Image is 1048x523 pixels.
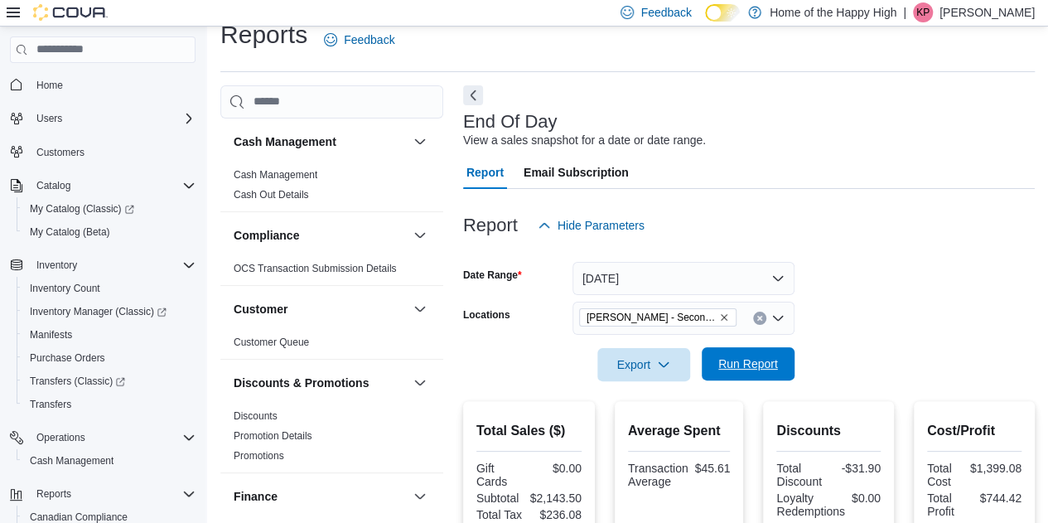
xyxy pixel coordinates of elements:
[30,109,196,128] span: Users
[23,302,173,322] a: Inventory Manager (Classic)
[23,199,196,219] span: My Catalog (Classic)
[30,282,100,295] span: Inventory Count
[17,323,202,346] button: Manifests
[776,421,881,441] h2: Discounts
[234,410,278,422] a: Discounts
[30,109,69,128] button: Users
[3,254,202,277] button: Inventory
[17,449,202,472] button: Cash Management
[30,351,105,365] span: Purchase Orders
[771,312,785,325] button: Open list of options
[532,508,582,521] div: $236.08
[317,23,401,56] a: Feedback
[30,225,110,239] span: My Catalog (Beta)
[587,309,716,326] span: [PERSON_NAME] - Second Ave - Prairie Records
[30,75,70,95] a: Home
[410,132,430,152] button: Cash Management
[234,450,284,462] a: Promotions
[410,487,430,506] button: Finance
[17,346,202,370] button: Purchase Orders
[476,462,526,488] div: Gift Cards
[3,107,202,130] button: Users
[410,373,430,393] button: Discounts & Promotions
[234,133,336,150] h3: Cash Management
[17,277,202,300] button: Inventory Count
[234,301,407,317] button: Customer
[30,375,125,388] span: Transfers (Classic)
[30,428,92,448] button: Operations
[23,325,79,345] a: Manifests
[220,406,443,472] div: Discounts & Promotions
[3,426,202,449] button: Operations
[572,262,794,295] button: [DATE]
[30,484,78,504] button: Reports
[30,143,91,162] a: Customers
[579,308,736,327] span: Warman - Second Ave - Prairie Records
[234,430,312,442] a: Promotion Details
[23,325,196,345] span: Manifests
[220,165,443,211] div: Cash Management
[23,395,196,414] span: Transfers
[640,4,691,21] span: Feedback
[476,508,526,521] div: Total Tax
[476,492,524,505] div: Subtotal
[234,301,287,317] h3: Customer
[410,299,430,319] button: Customer
[220,259,443,285] div: Compliance
[770,2,896,22] p: Home of the Happy High
[978,492,1021,505] div: $744.42
[695,462,731,475] div: $45.61
[23,199,141,219] a: My Catalog (Classic)
[17,393,202,416] button: Transfers
[719,312,729,322] button: Remove Warman - Second Ave - Prairie Records from selection in this group
[23,348,112,368] a: Purchase Orders
[23,302,196,322] span: Inventory Manager (Classic)
[36,179,70,192] span: Catalog
[234,188,309,201] span: Cash Out Details
[23,278,107,298] a: Inventory Count
[234,169,317,181] a: Cash Management
[17,197,202,220] a: My Catalog (Classic)
[17,370,202,393] a: Transfers (Classic)
[927,492,971,518] div: Total Profit
[463,269,522,282] label: Date Range
[852,492,881,505] div: $0.00
[927,421,1021,441] h2: Cost/Profit
[36,79,63,92] span: Home
[220,18,307,51] h1: Reports
[234,488,278,505] h3: Finance
[776,492,845,518] div: Loyalty Redemptions
[524,156,629,189] span: Email Subscription
[3,73,202,97] button: Home
[30,305,167,318] span: Inventory Manager (Classic)
[234,262,397,275] span: OCS Transaction Submission Details
[463,215,518,235] h3: Report
[234,449,284,462] span: Promotions
[23,371,196,391] span: Transfers (Classic)
[463,85,483,105] button: Next
[916,2,930,22] span: KP
[36,259,77,272] span: Inventory
[30,255,196,275] span: Inventory
[36,112,62,125] span: Users
[30,176,77,196] button: Catalog
[531,209,651,242] button: Hide Parameters
[23,278,196,298] span: Inventory Count
[903,2,906,22] p: |
[234,168,317,182] span: Cash Management
[234,227,299,244] h3: Compliance
[753,312,766,325] button: Clear input
[234,337,309,348] a: Customer Queue
[17,300,202,323] a: Inventory Manager (Classic)
[234,375,407,391] button: Discounts & Promotions
[17,220,202,244] button: My Catalog (Beta)
[463,132,706,149] div: View a sales snapshot for a date or date range.
[558,217,645,234] span: Hide Parameters
[234,375,369,391] h3: Discounts & Promotions
[597,348,690,381] button: Export
[23,348,196,368] span: Purchase Orders
[628,421,730,441] h2: Average Spent
[628,462,688,488] div: Transaction Average
[234,429,312,443] span: Promotion Details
